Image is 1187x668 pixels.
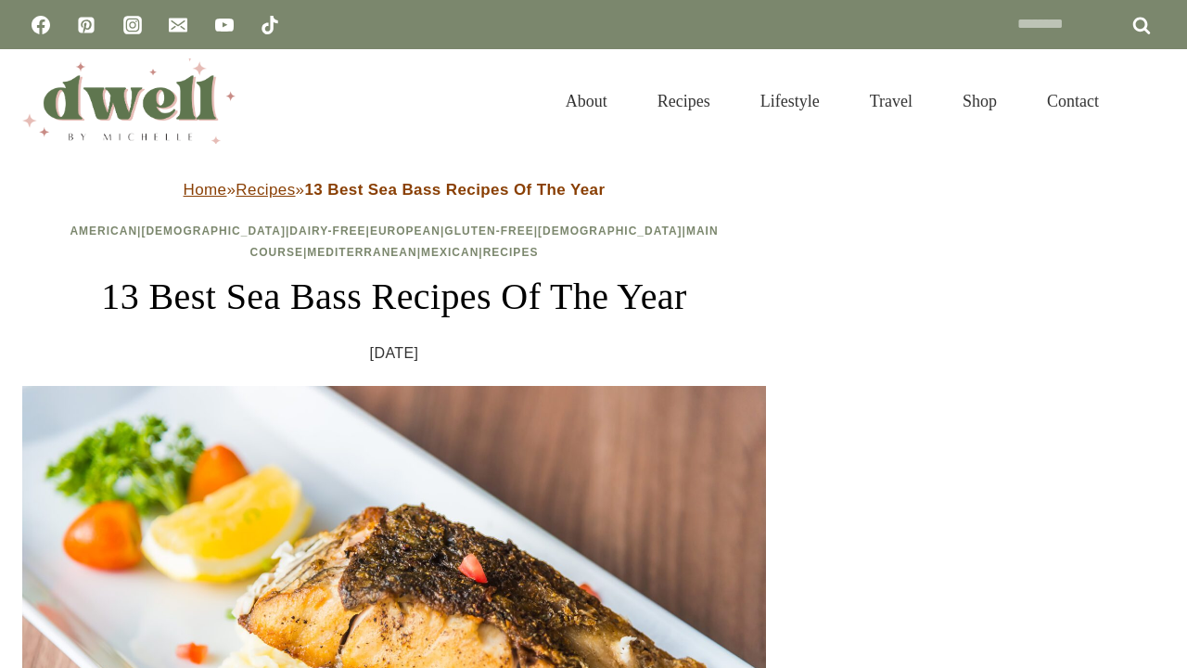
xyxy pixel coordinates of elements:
a: Recipes [483,246,539,259]
a: [DEMOGRAPHIC_DATA] [141,225,286,238]
a: Contact [1022,69,1124,134]
span: » » [184,181,606,199]
a: Recipes [632,69,735,134]
a: Email [160,6,197,44]
button: View Search Form [1133,85,1165,117]
a: Mediterranean [307,246,416,259]
a: European [370,225,440,238]
img: DWELL by michelle [22,58,236,144]
span: | | | | | | | | | [70,225,718,259]
strong: 13 Best Sea Bass Recipes Of The Year [304,181,605,199]
a: About [541,69,632,134]
a: TikTok [251,6,288,44]
a: Facebook [22,6,59,44]
a: Instagram [114,6,151,44]
a: Lifestyle [735,69,845,134]
a: Home [184,181,227,199]
a: Mexican [421,246,479,259]
h1: 13 Best Sea Bass Recipes Of The Year [22,269,766,325]
a: Travel [845,69,938,134]
a: Shop [938,69,1022,134]
a: Dairy-Free [289,225,365,238]
a: [DEMOGRAPHIC_DATA] [538,225,683,238]
a: American [70,225,137,238]
time: [DATE] [370,340,419,367]
a: Gluten-Free [444,225,533,238]
a: Pinterest [68,6,105,44]
nav: Primary Navigation [541,69,1124,134]
a: YouTube [206,6,243,44]
a: Recipes [236,181,295,199]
